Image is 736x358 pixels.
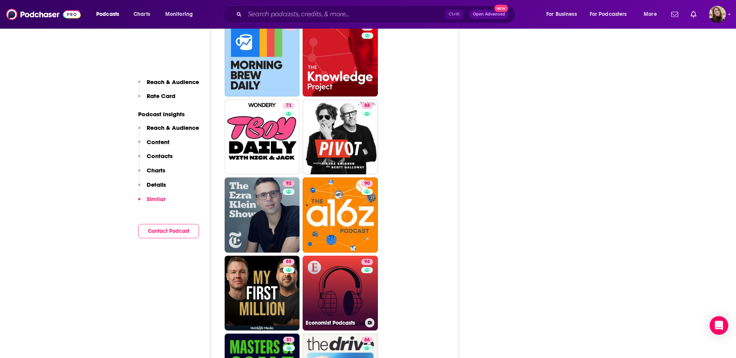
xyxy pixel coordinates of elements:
[303,256,378,331] a: 94Economist Podcasts
[286,336,291,344] span: 81
[668,8,681,21] a: Show notifications dropdown
[590,9,627,20] span: For Podcasters
[133,9,150,20] span: Charts
[709,6,726,23] span: Logged in as katiefuchs
[283,259,294,265] a: 88
[710,316,728,335] div: Open Intercom Messenger
[688,8,700,21] a: Show notifications dropdown
[138,78,199,93] button: Reach & Audience
[585,8,638,21] button: open menu
[286,258,291,266] span: 88
[303,100,378,175] a: 88
[494,5,508,12] span: New
[285,24,296,31] a: 83
[138,167,165,181] button: Charts
[225,256,300,331] a: 88
[147,152,173,160] p: Contacts
[147,138,170,146] p: Content
[147,78,199,86] p: Reach & Audience
[138,92,175,107] button: Rate Card
[638,8,667,21] button: open menu
[303,177,378,253] a: 90
[361,337,373,343] a: 86
[138,124,199,138] button: Reach & Audience
[225,177,300,253] a: 92
[138,138,170,153] button: Content
[306,320,362,326] h3: Economist Podcasts
[147,167,165,174] p: Charts
[283,103,294,109] a: 73
[473,12,505,16] span: Open Advanced
[286,180,291,188] span: 92
[283,181,294,187] a: 92
[361,259,373,265] a: 94
[138,152,173,167] button: Contacts
[303,21,378,96] a: 74
[6,7,81,22] img: Podchaser - Follow, Share and Rate Podcasts
[469,10,509,19] button: Open AdvancedNew
[361,181,373,187] a: 90
[225,100,300,175] a: 73
[362,24,373,31] a: 74
[147,124,199,131] p: Reach & Audience
[541,8,587,21] button: open menu
[445,9,463,19] span: Ctrl K
[231,5,523,23] div: Search podcasts, credits, & more...
[147,195,166,203] p: Similar
[361,103,373,109] a: 88
[283,337,294,343] a: 81
[96,9,119,20] span: Podcasts
[165,9,193,20] span: Monitoring
[138,110,199,118] p: Podcast Insights
[364,180,370,188] span: 90
[364,336,370,344] span: 86
[160,8,203,21] button: open menu
[546,9,577,20] span: For Business
[128,8,155,21] a: Charts
[147,181,166,188] p: Details
[245,8,445,21] input: Search podcasts, credits, & more...
[709,6,726,23] button: Show profile menu
[364,258,370,266] span: 94
[286,102,291,110] span: 73
[138,224,199,238] button: Contact Podcast
[138,195,166,210] button: Similar
[364,102,370,110] span: 88
[138,181,166,195] button: Details
[91,8,129,21] button: open menu
[709,6,726,23] img: User Profile
[225,21,300,96] a: 83
[147,92,175,100] p: Rate Card
[644,9,657,20] span: More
